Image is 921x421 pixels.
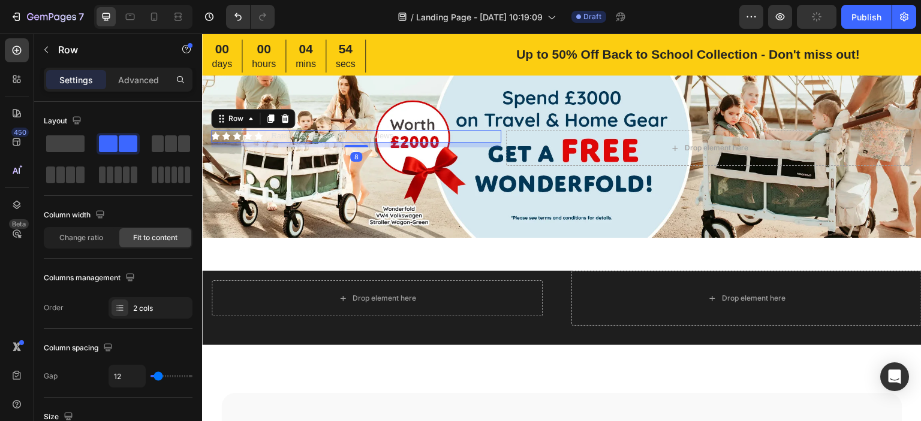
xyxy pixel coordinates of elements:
div: Open Intercom Messenger [880,362,909,391]
p: Row [58,43,160,57]
div: Gap [44,371,58,381]
div: Drop element here [151,260,214,269]
span: Fit to content [133,232,177,243]
div: 450 [11,128,29,137]
div: Drop element here [520,260,583,269]
iframe: Design area [202,34,921,421]
input: Auto [109,365,145,387]
div: Order [44,302,64,313]
span: / [411,11,414,23]
button: Publish [841,5,892,29]
div: Beta [9,219,29,229]
div: Layout [44,113,84,129]
span: Draft [583,11,601,22]
div: Undo/Redo [226,5,275,29]
p: 7 [79,10,84,24]
span: Change ratio [59,232,103,243]
div: Columns management [44,270,137,286]
div: Column width [44,207,107,223]
p: Settings [59,74,93,86]
div: Publish [851,11,881,23]
p: Advanced [118,74,159,86]
div: Drop element here [483,110,546,119]
span: Landing Page - [DATE] 10:19:09 [416,11,543,23]
div: Column spacing [44,340,115,356]
div: 2 cols [133,303,189,314]
button: 7 [5,5,89,29]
